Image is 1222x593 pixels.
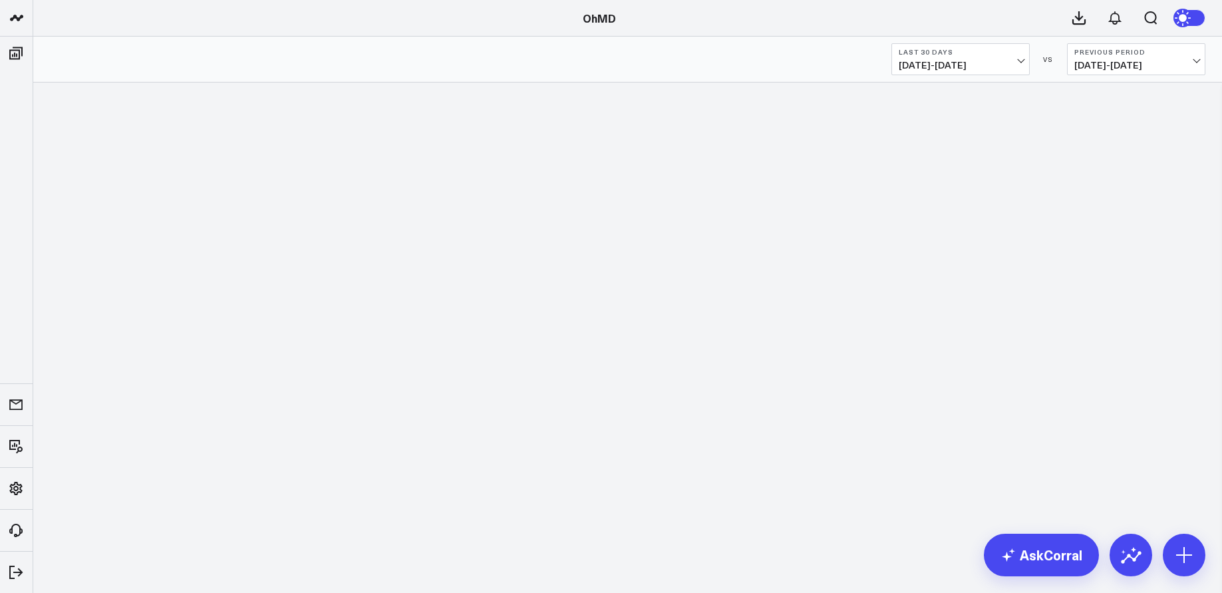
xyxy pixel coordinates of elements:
a: AskCorral [984,534,1099,576]
button: Previous Period[DATE]-[DATE] [1067,43,1205,75]
b: Previous Period [1074,48,1198,56]
button: Last 30 Days[DATE]-[DATE] [891,43,1030,75]
a: OhMD [583,11,616,25]
div: VS [1036,55,1060,63]
b: Last 30 Days [899,48,1022,56]
span: [DATE] - [DATE] [1074,60,1198,71]
span: [DATE] - [DATE] [899,60,1022,71]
